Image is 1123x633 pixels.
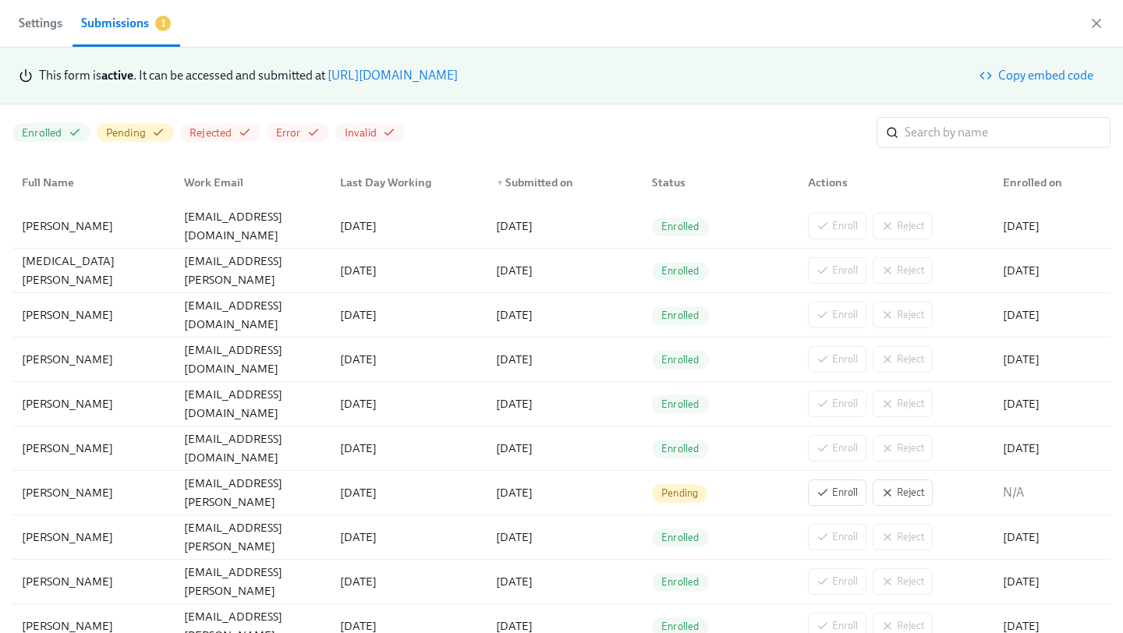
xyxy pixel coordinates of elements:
[178,455,328,530] div: [PERSON_NAME][EMAIL_ADDRESS][PERSON_NAME][DOMAIN_NAME]
[983,68,1093,83] span: Copy embed code
[16,306,172,324] div: [PERSON_NAME]
[652,487,707,499] span: Pending
[178,385,328,423] div: [EMAIL_ADDRESS][DOMAIN_NAME]
[12,560,1111,604] div: [PERSON_NAME][PERSON_NAME][EMAIL_ADDRESS][PERSON_NAME][DOMAIN_NAME][DATE][DATE]EnrolledEnrollReje...
[328,68,458,83] a: [URL][DOMAIN_NAME]
[652,309,709,321] span: Enrolled
[334,173,484,192] div: Last Day Working
[972,60,1104,91] button: Copy embed code
[639,167,795,198] div: Status
[873,479,933,506] button: Reject
[178,207,328,245] div: [EMAIL_ADDRESS][DOMAIN_NAME]
[101,68,133,83] strong: active
[490,173,639,192] div: Submitted on
[334,528,484,546] div: [DATE]
[997,306,1107,324] div: [DATE]
[334,483,484,502] div: [DATE]
[997,217,1107,235] div: [DATE]
[178,430,328,467] div: [EMAIL_ADDRESS][DOMAIN_NAME]
[652,621,709,632] span: Enrolled
[1003,484,1101,501] p: N/A
[646,173,795,192] div: Status
[12,471,1111,515] div: [PERSON_NAME][PERSON_NAME][EMAIL_ADDRESS][PERSON_NAME][DOMAIN_NAME][DATE][DATE]PendingEnrollRejec...
[178,341,328,378] div: [EMAIL_ADDRESS][DOMAIN_NAME]
[652,265,709,277] span: Enrolled
[345,126,377,140] span: Invalid
[997,394,1107,413] div: [DATE]
[817,485,858,500] span: Enroll
[334,261,484,280] div: [DATE]
[276,126,301,140] span: Error
[16,439,172,458] div: [PERSON_NAME]
[490,394,639,413] div: [DATE]
[881,485,924,500] span: Reject
[905,117,1111,148] input: Search by name
[490,483,639,502] div: [DATE]
[12,293,1111,338] div: [PERSON_NAME][EMAIL_ADDRESS][DOMAIN_NAME][DATE][DATE]EnrolledEnrollReject[DATE]
[16,167,172,198] div: Full Name
[12,382,1111,426] div: [PERSON_NAME][EMAIL_ADDRESS][DOMAIN_NAME][DATE][DATE]EnrolledEnrollReject[DATE]
[335,123,405,142] button: Invalid
[490,217,639,235] div: [DATE]
[334,439,484,458] div: [DATE]
[12,426,1111,471] div: [PERSON_NAME][EMAIL_ADDRESS][DOMAIN_NAME][DATE][DATE]EnrolledEnrollReject[DATE]
[16,483,172,502] div: [PERSON_NAME]
[97,123,174,142] button: Pending
[490,350,639,369] div: [DATE]
[155,16,171,31] span: 1
[652,576,709,588] span: Enrolled
[997,439,1107,458] div: [DATE]
[997,261,1107,280] div: [DATE]
[12,515,1111,560] div: [PERSON_NAME][PERSON_NAME][EMAIL_ADDRESS][PERSON_NAME][DOMAIN_NAME][DATE][DATE]EnrolledEnrollReje...
[12,123,90,142] button: Enrolled
[334,350,484,369] div: [DATE]
[334,394,484,413] div: [DATE]
[997,173,1107,192] div: Enrolled on
[328,167,484,198] div: Last Day Working
[490,261,639,280] div: [DATE]
[490,306,639,324] div: [DATE]
[190,126,232,140] span: Rejected
[16,572,172,591] div: [PERSON_NAME]
[16,173,172,192] div: Full Name
[12,338,1111,382] div: [PERSON_NAME][EMAIL_ADDRESS][DOMAIN_NAME][DATE][DATE]EnrolledEnrollReject[DATE]
[652,354,709,366] span: Enrolled
[267,123,329,142] button: Error
[334,306,484,324] div: [DATE]
[652,532,709,543] span: Enrolled
[795,167,990,198] div: Actions
[997,350,1107,369] div: [DATE]
[172,167,328,198] div: Work Email
[990,167,1107,198] div: Enrolled on
[19,12,62,34] span: Settings
[16,350,172,369] div: [PERSON_NAME]
[490,572,639,591] div: [DATE]
[484,167,639,198] div: ▼Submitted on
[334,572,484,591] div: [DATE]
[12,249,1111,293] div: [MEDICAL_DATA][PERSON_NAME][MEDICAL_DATA][EMAIL_ADDRESS][PERSON_NAME][DOMAIN_NAME][DATE][DATE]Enr...
[16,394,172,413] div: [PERSON_NAME]
[808,479,866,506] button: Enroll
[652,443,709,454] span: Enrolled
[178,233,328,308] div: [MEDICAL_DATA][EMAIL_ADDRESS][PERSON_NAME][DOMAIN_NAME]
[106,126,146,140] span: Pending
[81,12,149,34] div: Submissions
[997,528,1107,546] div: [DATE]
[490,439,639,458] div: [DATE]
[178,544,328,619] div: [PERSON_NAME][EMAIL_ADDRESS][PERSON_NAME][DOMAIN_NAME]
[22,126,62,140] span: Enrolled
[490,528,639,546] div: [DATE]
[652,221,709,232] span: Enrolled
[16,252,172,289] div: [MEDICAL_DATA][PERSON_NAME]
[16,217,172,235] div: [PERSON_NAME]
[16,528,172,546] div: [PERSON_NAME]
[178,500,328,575] div: [PERSON_NAME][EMAIL_ADDRESS][PERSON_NAME][DOMAIN_NAME]
[178,173,328,192] div: Work Email
[39,68,325,83] span: This form is . It can be accessed and submitted at
[652,398,709,410] span: Enrolled
[496,179,504,187] span: ▼
[997,572,1107,591] div: [DATE]
[802,173,990,192] div: Actions
[180,123,260,142] button: Rejected
[12,204,1111,249] div: [PERSON_NAME][EMAIL_ADDRESS][DOMAIN_NAME][DATE][DATE]EnrolledEnrollReject[DATE]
